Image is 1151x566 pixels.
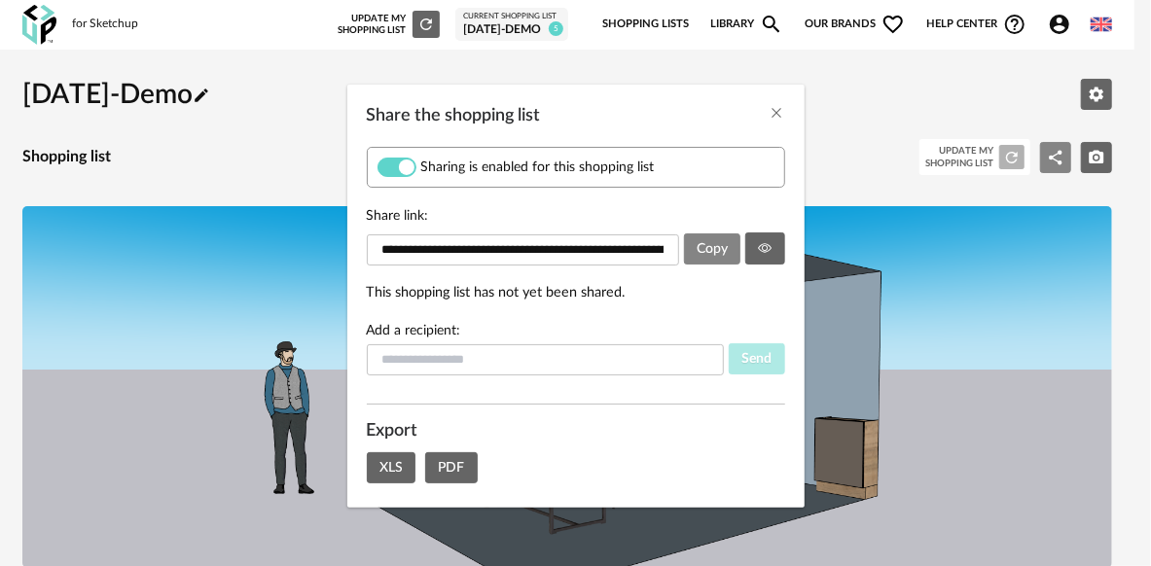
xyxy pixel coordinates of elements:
[367,324,461,337] label: Add a recipient:
[425,452,478,483] button: PDF
[367,107,541,124] span: Share the shopping list
[697,242,728,256] span: Copy
[684,233,741,265] button: Copy
[729,343,785,374] button: Send
[367,207,785,225] label: Share link:
[770,104,785,124] button: Close
[438,461,464,475] span: PDF
[347,85,805,508] div: Share the shopping list
[367,419,785,442] div: Export
[367,284,785,302] div: This shopping list has not yet been shared.
[379,461,403,475] span: XLS
[741,352,772,366] span: Send
[367,452,416,483] button: XLS
[421,159,655,176] span: Sharing is enabled for this shopping list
